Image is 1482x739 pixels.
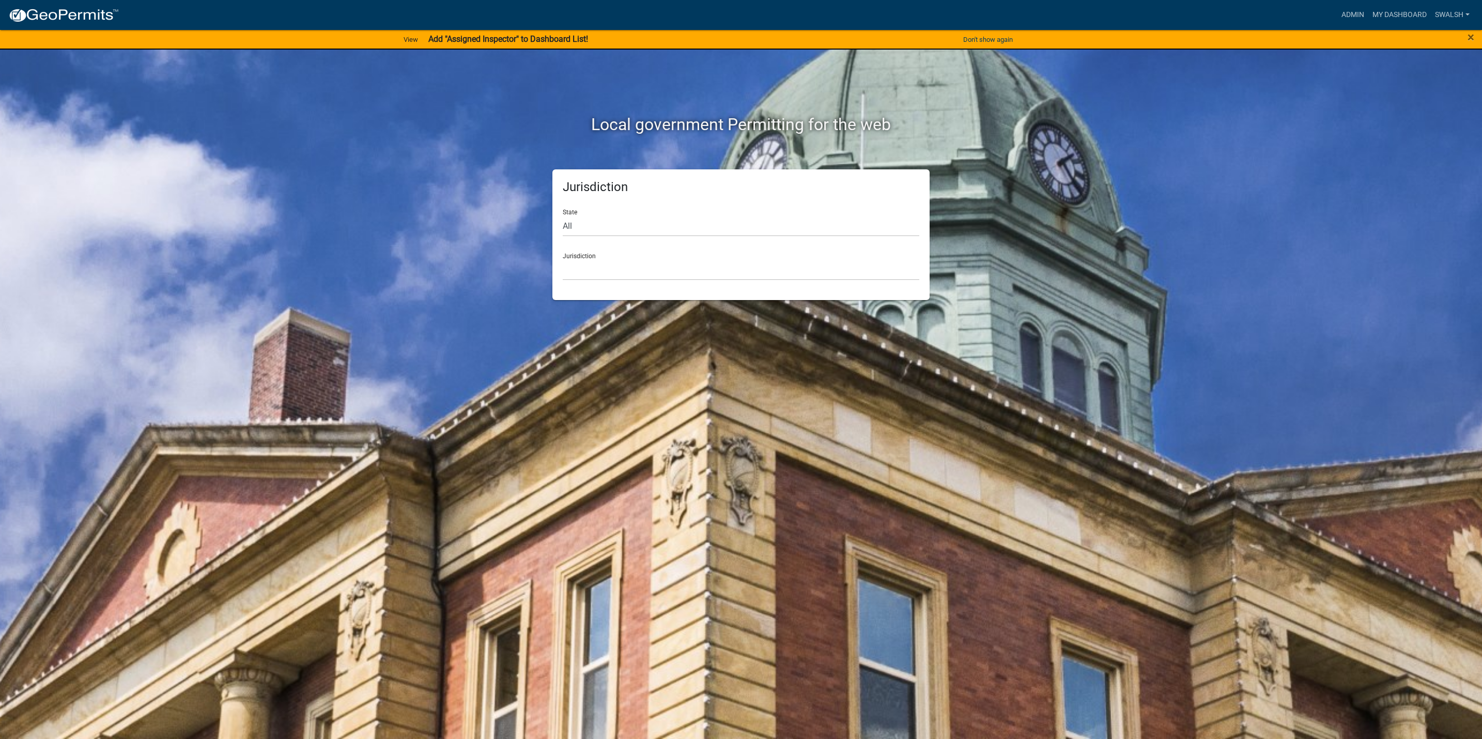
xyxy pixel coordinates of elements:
[454,115,1028,134] h2: Local government Permitting for the web
[1337,5,1368,25] a: Admin
[959,31,1017,48] button: Don't show again
[1368,5,1431,25] a: My Dashboard
[1431,5,1474,25] a: swalsh
[1468,31,1474,43] button: Close
[399,31,422,48] a: View
[563,180,919,195] h5: Jurisdiction
[428,34,588,44] strong: Add "Assigned Inspector" to Dashboard List!
[1468,30,1474,44] span: ×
